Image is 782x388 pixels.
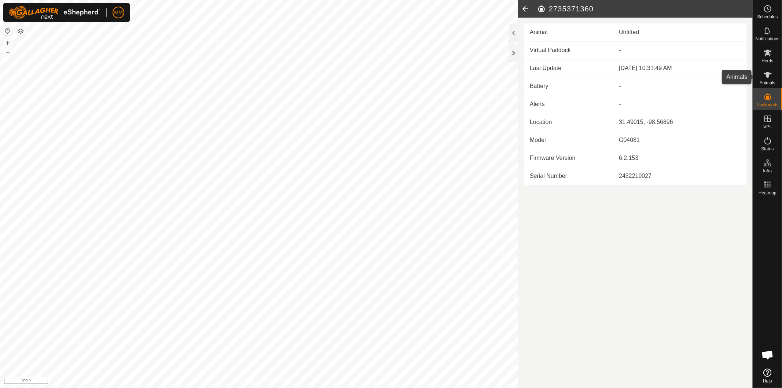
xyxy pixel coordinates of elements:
[619,64,741,73] div: [DATE] 10:31:49 AM
[760,81,775,85] span: Animals
[613,95,747,113] td: -
[524,59,613,77] td: Last Update
[619,118,741,127] div: 31.49015, -98.56896
[759,191,777,195] span: Heatmap
[3,39,12,47] button: +
[3,26,12,35] button: Reset Map
[619,47,621,53] app-display-virtual-paddock-transition: -
[524,95,613,113] td: Alerts
[524,23,613,41] td: Animal
[763,125,771,129] span: VPs
[756,37,779,41] span: Notifications
[763,169,772,173] span: Infra
[757,15,778,19] span: Schedules
[114,9,122,17] span: MM
[763,379,772,383] span: Help
[619,28,741,37] div: Unfitted
[230,378,258,385] a: Privacy Policy
[524,77,613,95] td: Battery
[619,82,741,91] div: -
[761,59,773,63] span: Herds
[756,103,778,107] span: Neckbands
[537,4,753,13] h2: 2735371360
[16,27,25,36] button: Map Layers
[266,378,288,385] a: Contact Us
[619,136,741,144] div: G04081
[619,154,741,162] div: 6.2.153
[524,167,613,185] td: Serial Number
[9,6,100,19] img: Gallagher Logo
[524,149,613,167] td: Firmware Version
[619,172,741,180] div: 2432219027
[524,131,613,149] td: Model
[757,344,779,366] div: Open chat
[524,113,613,131] td: Location
[524,41,613,59] td: Virtual Paddock
[753,366,782,386] a: Help
[3,48,12,57] button: –
[761,147,774,151] span: Status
